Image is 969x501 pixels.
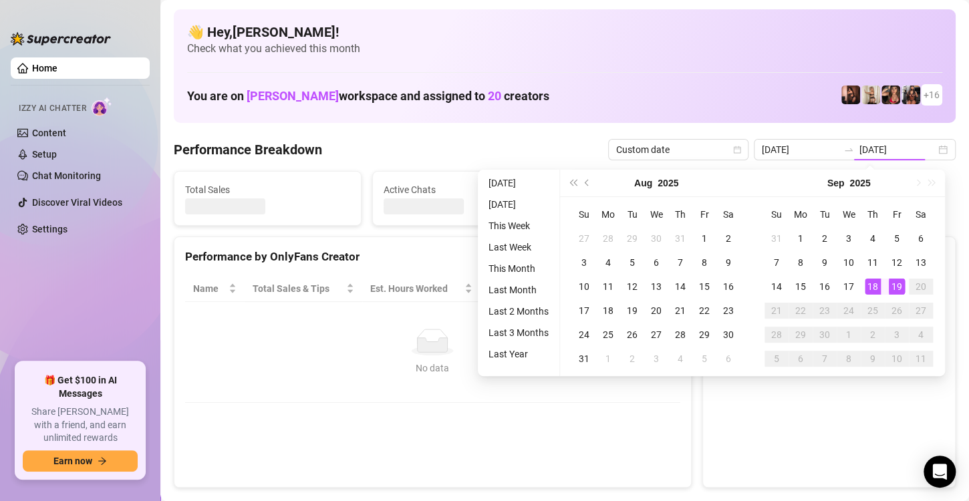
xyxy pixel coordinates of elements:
span: Share [PERSON_NAME] with a friend, and earn unlimited rewards [23,405,138,445]
a: Setup [32,149,57,160]
h4: 👋 Hey, [PERSON_NAME] ! [187,23,942,41]
div: Performance by OnlyFans Creator [185,248,680,266]
input: Start date [762,142,838,157]
h1: You are on workspace and assigned to creators [187,89,549,104]
img: Monique (@moneybagmoee) [861,86,880,104]
span: Earn now [53,456,92,466]
th: Name [185,276,245,302]
span: Name [193,281,226,296]
div: Open Intercom Messenger [924,456,956,488]
img: logo-BBDzfeDw.svg [11,32,111,45]
span: Check what you achieved this month [187,41,942,56]
th: Sales / Hour [480,276,570,302]
span: 🎁 Get $100 in AI Messages [23,374,138,400]
span: Messages Sent [581,182,746,197]
a: Discover Viral Videos [32,197,122,208]
a: Content [32,128,66,138]
span: arrow-right [98,456,107,466]
span: Total Sales & Tips [253,281,343,296]
span: Total Sales [185,182,350,197]
span: Active Chats [384,182,549,197]
span: 20 [488,89,501,103]
span: Sales / Hour [489,281,551,296]
input: End date [859,142,936,157]
span: calendar [733,146,741,154]
span: Chat Conversion [578,281,662,296]
img: CARMELA (@clutchvip) [881,86,900,104]
span: [PERSON_NAME] [247,89,339,103]
h4: Performance Breakdown [174,140,322,159]
a: Settings [32,224,67,234]
button: Earn nowarrow-right [23,450,138,472]
a: Home [32,63,57,73]
th: Chat Conversion [570,276,680,302]
th: Total Sales & Tips [245,276,362,302]
div: Est. Hours Worked [370,281,462,296]
span: + 16 [924,88,940,102]
img: AI Chatter [92,97,112,116]
div: Sales by OnlyFans Creator [714,248,944,266]
img: Erica (@ericabanks) [902,86,920,104]
img: Dragonjen710 (@dragonjen) [841,86,860,104]
div: No data [198,361,667,375]
span: swap-right [843,144,854,155]
span: to [843,144,854,155]
span: Custom date [616,140,740,160]
a: Chat Monitoring [32,170,101,181]
span: Izzy AI Chatter [19,102,86,115]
